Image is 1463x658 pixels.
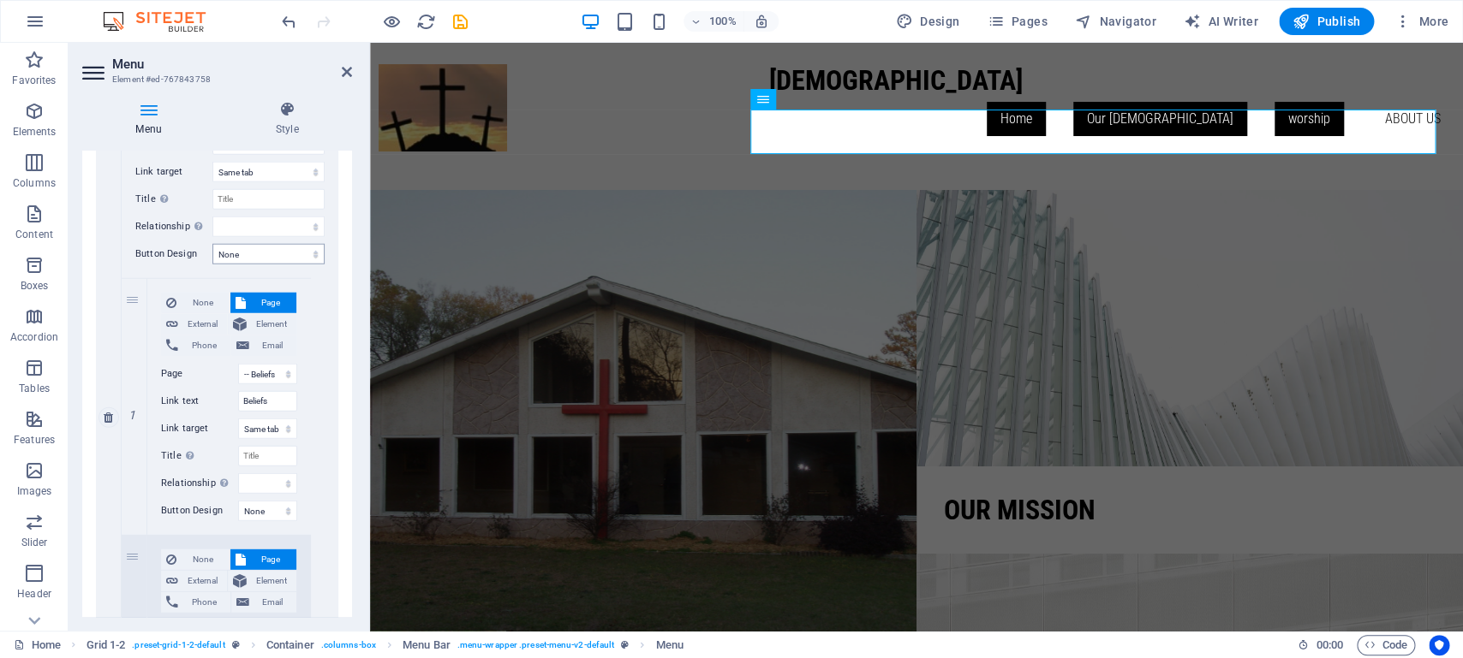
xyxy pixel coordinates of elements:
label: Relationship [161,473,238,494]
span: None [182,549,224,570]
p: Header [17,587,51,601]
span: Email [254,592,292,613]
button: undo [278,11,299,32]
i: Undo: Change menu items (Ctrl+Z) [279,12,299,32]
em: 1 [120,408,145,422]
span: Email [254,335,292,356]
label: Title [135,189,212,210]
span: Code [1364,635,1407,655]
button: Design [889,8,967,35]
p: Tables [19,382,50,395]
span: Click to select. Double-click to edit [87,635,126,655]
input: Title [238,446,297,466]
i: This element is a customizable preset [232,640,240,649]
i: This element is a customizable preset [621,640,629,649]
span: Publish [1293,13,1360,30]
button: Page [230,293,297,313]
span: Navigator [1075,13,1156,30]
button: Click here to leave preview mode and continue editing [381,11,402,32]
span: Element [252,314,291,335]
button: None [161,549,230,570]
button: External [161,571,227,591]
p: Features [14,433,55,447]
button: reload [415,11,436,32]
button: Email [231,592,297,613]
p: Accordion [10,330,58,344]
p: Boxes [21,279,49,293]
h6: 100% [709,11,737,32]
label: Button Design [161,501,238,521]
button: Element [228,314,296,335]
button: Email [231,335,297,356]
button: Publish [1279,8,1374,35]
p: Content [15,228,53,241]
span: AI Writer [1184,13,1258,30]
div: Design (Ctrl+Alt+Y) [889,8,967,35]
button: More [1388,8,1455,35]
p: Columns [13,176,56,190]
button: Page [230,549,297,570]
h2: Menu [112,56,352,72]
label: Page [161,364,238,384]
p: Favorites [12,74,56,87]
p: Images [17,484,52,498]
label: Link text [161,391,238,412]
label: Link target [135,162,212,182]
p: Elements [13,125,57,139]
button: External [161,314,227,335]
button: AI Writer [1177,8,1265,35]
span: Phone [183,592,225,613]
label: Title [161,446,238,466]
button: Element [228,571,296,591]
label: Link target [161,418,238,439]
span: More [1394,13,1448,30]
button: Usercentrics [1429,635,1449,655]
span: Page [251,549,292,570]
i: On resize automatically adjust zoom level to fit chosen device. [754,14,769,29]
span: Click to select. Double-click to edit [266,635,314,655]
span: External [183,571,222,591]
button: Phone [161,335,230,356]
div: Main Menu [399,56,1084,97]
span: None [182,293,224,313]
label: Relationship [135,216,212,237]
span: Page [251,293,292,313]
button: Phone [161,592,230,613]
h6: Session time [1298,635,1343,655]
i: Reload page [416,12,436,32]
h4: Style [222,101,352,137]
button: Navigator [1068,8,1163,35]
span: 00 00 [1316,635,1342,655]
input: Title [212,189,325,210]
span: Element [252,571,291,591]
label: Button Design [135,244,212,264]
img: Editor Logo [99,11,227,32]
span: . preset-grid-1-2-default [132,635,224,655]
h4: Menu [82,101,222,137]
h3: Element #ed-767843758 [112,72,318,87]
button: save [450,11,470,32]
button: Code [1357,635,1415,655]
nav: breadcrumb [87,635,684,655]
button: None [161,293,230,313]
i: Save (Ctrl+S) [451,12,470,32]
p: Slider [21,536,48,549]
span: External [183,314,222,335]
span: Design [896,13,960,30]
a: Click to cancel selection. Double-click to open Pages [14,635,61,655]
span: Phone [183,335,225,356]
span: . columns-box [321,635,376,655]
button: Pages [980,8,1054,35]
span: Click to select. Double-click to edit [403,635,451,655]
span: Click to select. Double-click to edit [655,635,683,655]
input: Link text... [238,391,297,412]
span: : [1328,638,1330,651]
span: . menu-wrapper .preset-menu-v2-default [457,635,614,655]
span: Pages [987,13,1047,30]
button: 100% [684,11,744,32]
